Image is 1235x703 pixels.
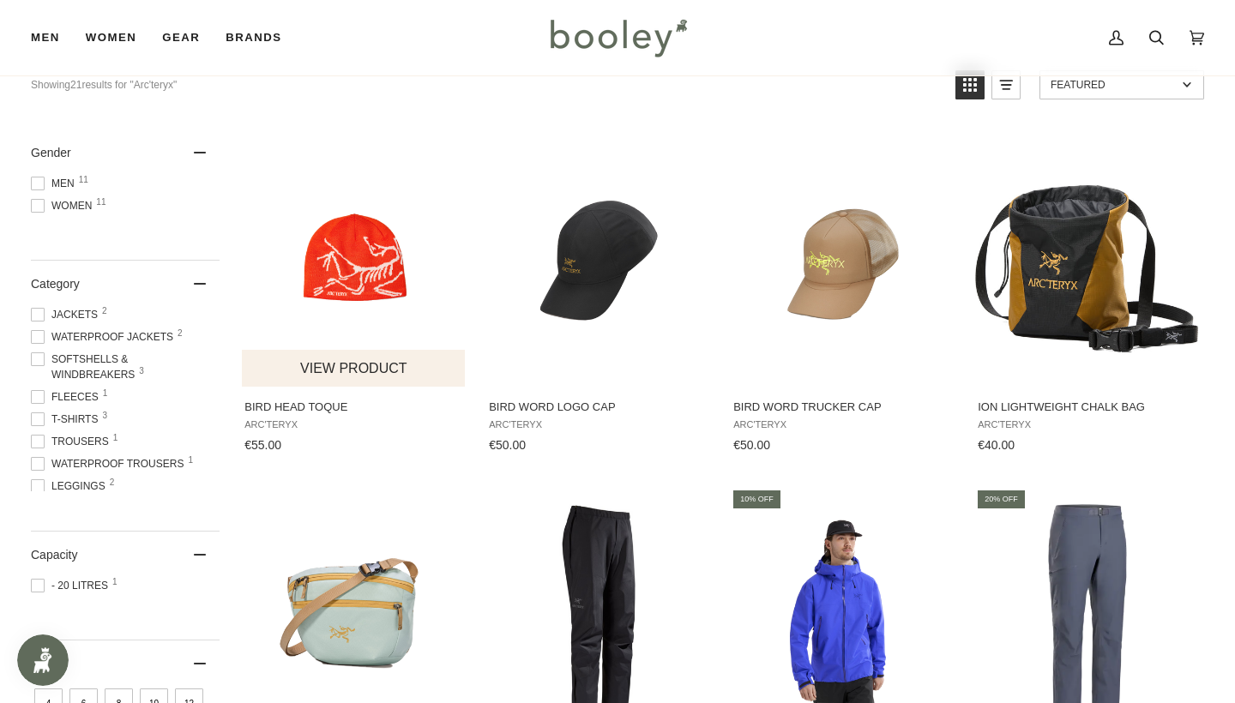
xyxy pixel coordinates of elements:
img: Booley [543,13,693,63]
a: Bird Word Trucker Cap [731,129,955,459]
span: Bird Head Toque [244,400,464,415]
span: 2 [102,307,107,315]
span: Waterproof Jackets [31,329,178,345]
span: Jackets [31,307,103,322]
span: 2 [110,478,115,487]
iframe: Button to open loyalty program pop-up [17,634,69,686]
span: Women [86,29,136,46]
img: Arc'Teryx Bird Word Trucker Cap Canvas / Euphoria - Booley Galway [731,146,955,370]
span: Category [31,277,80,291]
span: Softshells & Windbreakers [31,351,220,382]
img: Arc'Teryx Bird Word Logo Cap 24K Black - Booley Galway [486,146,711,370]
div: 20% off [978,490,1025,508]
span: Fleeces [31,389,104,405]
span: 1 [188,456,193,465]
img: Arc'teryx Ion Lightweight Chalk Bag Yukon / Black - Booley Galway [975,146,1200,370]
span: T-Shirts [31,412,103,427]
span: Arc'teryx [489,419,708,430]
b: 21 [70,79,81,91]
span: Gear [162,29,200,46]
span: Arc'teryx [244,419,464,430]
div: Showing results for "Arc'teryx" [31,70,943,99]
span: Leggings [31,478,111,494]
a: View list mode [991,70,1021,99]
a: Bird Word Logo Cap [486,129,711,459]
span: 1 [113,434,118,442]
span: Gender [31,146,71,159]
span: Ion Lightweight Chalk Bag [978,400,1197,415]
span: 11 [96,198,105,207]
span: Capacity [31,548,77,562]
span: 3 [102,412,107,420]
span: €50.00 [733,438,770,452]
span: Trousers [31,434,114,449]
span: Men [31,176,80,191]
span: 1 [112,578,117,586]
a: Ion Lightweight Chalk Bag [975,129,1200,459]
span: Brands [226,29,281,46]
span: €55.00 [244,438,281,452]
span: Waterproof Trousers [31,456,189,472]
span: €40.00 [978,438,1015,452]
span: Bird Word Logo Cap [489,400,708,415]
button: View product [242,350,465,387]
span: Bird Word Trucker Cap [733,400,953,415]
span: 3 [139,367,144,376]
span: 2 [178,329,183,338]
img: Arc'teryx Bird Head Toque Dynasty / Arc Silk - Booley Galway [242,146,467,370]
span: Featured [1051,79,1177,91]
span: Arc'teryx [733,419,953,430]
span: Women [31,198,97,213]
span: 1 [103,389,108,398]
span: 11 [79,176,88,184]
span: Men [31,29,60,46]
span: - 20 Litres [31,578,113,593]
div: 10% off [733,490,780,508]
span: €50.00 [489,438,526,452]
a: View grid mode [955,70,985,99]
a: Sort options [1039,70,1204,99]
a: Bird Head Toque [242,129,467,459]
span: Arc'teryx [978,419,1197,430]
